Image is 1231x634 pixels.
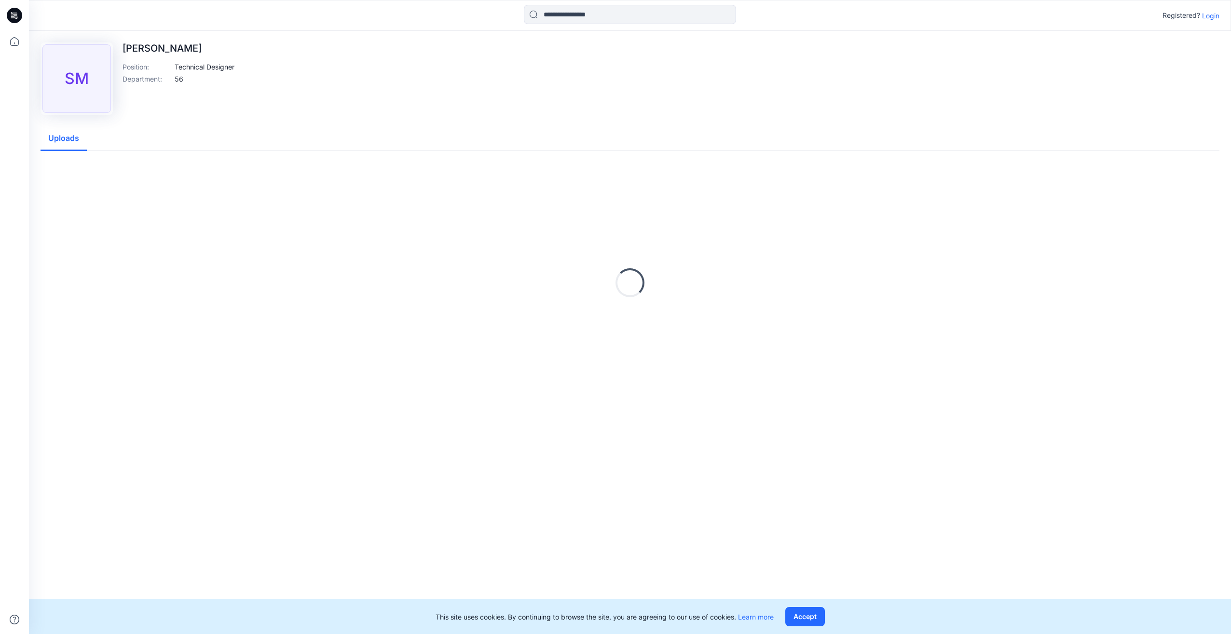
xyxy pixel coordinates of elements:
[123,42,234,54] p: [PERSON_NAME]
[42,44,111,113] div: SM
[123,62,171,72] p: Position :
[738,613,774,621] a: Learn more
[785,607,825,626] button: Accept
[175,62,234,72] p: Technical Designer
[436,612,774,622] p: This site uses cookies. By continuing to browse the site, you are agreeing to our use of cookies.
[41,126,87,151] button: Uploads
[1202,11,1219,21] p: Login
[123,74,171,84] p: Department :
[175,74,183,84] p: 56
[1163,10,1200,21] p: Registered?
